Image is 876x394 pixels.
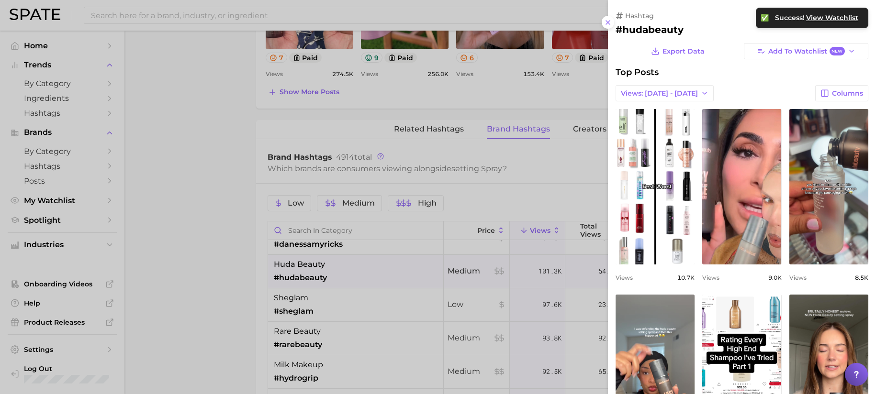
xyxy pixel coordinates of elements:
span: New [830,47,845,56]
span: Columns [832,89,863,98]
span: 9.0k [768,274,782,281]
span: Views [789,274,807,281]
span: 8.5k [855,274,868,281]
div: Success! [775,13,859,22]
button: Export Data [649,43,707,59]
button: Columns [815,85,868,101]
div: ✅ [761,13,770,22]
button: Views: [DATE] - [DATE] [616,85,714,101]
span: 10.7k [677,274,695,281]
span: View Watchlist [806,14,858,22]
span: Views [616,274,633,281]
h2: #hudabeauty [616,24,868,35]
span: Export Data [663,47,705,55]
span: Add to Watchlist [768,47,844,56]
button: Add to WatchlistNew [744,43,868,59]
span: Top Posts [616,67,659,77]
span: hashtag [625,11,654,20]
span: Views [702,274,719,281]
button: View Watchlist [806,13,859,22]
span: Views: [DATE] - [DATE] [621,89,698,98]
